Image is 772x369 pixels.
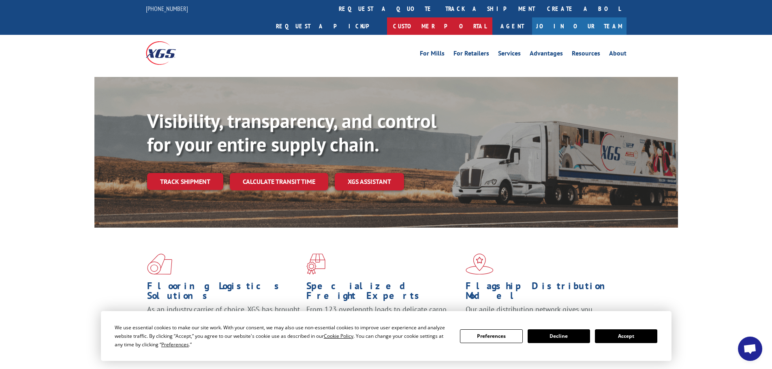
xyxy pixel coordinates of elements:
[609,50,627,59] a: About
[324,333,353,339] span: Cookie Policy
[498,50,521,59] a: Services
[453,50,489,59] a: For Retailers
[101,311,671,361] div: Cookie Consent Prompt
[161,341,189,348] span: Preferences
[528,329,590,343] button: Decline
[147,281,300,305] h1: Flooring Logistics Solutions
[387,17,492,35] a: Customer Portal
[147,305,300,333] span: As an industry carrier of choice, XGS has brought innovation and dedication to flooring logistics...
[492,17,532,35] a: Agent
[572,50,600,59] a: Resources
[306,254,325,275] img: xgs-icon-focused-on-flooring-red
[466,305,615,324] span: Our agile distribution network gives you nationwide inventory management on demand.
[420,50,445,59] a: For Mills
[115,323,450,349] div: We use essential cookies to make our site work. With your consent, we may also use non-essential ...
[147,108,436,157] b: Visibility, transparency, and control for your entire supply chain.
[306,281,460,305] h1: Specialized Freight Experts
[530,50,563,59] a: Advantages
[147,173,223,190] a: Track shipment
[460,329,522,343] button: Preferences
[306,305,460,341] p: From 123 overlength loads to delicate cargo, our experienced staff knows the best way to move you...
[532,17,627,35] a: Join Our Team
[147,254,172,275] img: xgs-icon-total-supply-chain-intelligence-red
[146,4,188,13] a: [PHONE_NUMBER]
[335,173,404,190] a: XGS ASSISTANT
[230,173,328,190] a: Calculate transit time
[466,281,619,305] h1: Flagship Distribution Model
[466,254,494,275] img: xgs-icon-flagship-distribution-model-red
[738,337,762,361] a: Open chat
[270,17,387,35] a: Request a pickup
[595,329,657,343] button: Accept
